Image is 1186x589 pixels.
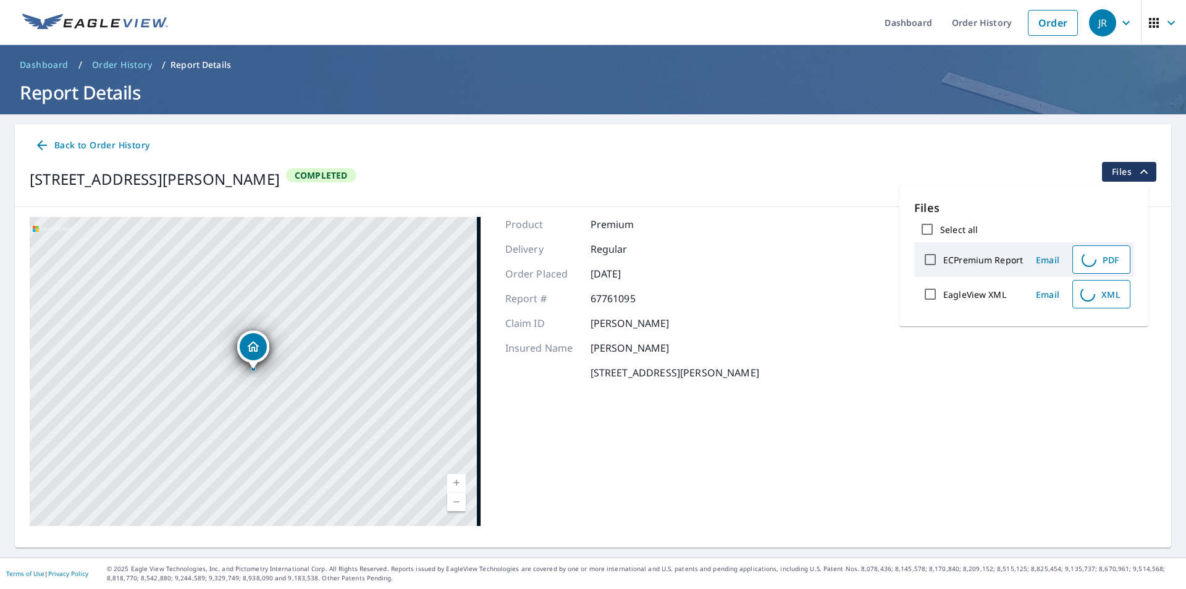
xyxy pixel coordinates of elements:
p: © 2025 Eagle View Technologies, Inc. and Pictometry International Corp. All Rights Reserved. Repo... [107,564,1180,583]
span: Email [1033,254,1062,266]
img: EV Logo [22,14,168,32]
button: Email [1028,250,1067,269]
span: XML [1080,287,1120,302]
button: filesDropdownBtn-67761095 [1101,162,1156,182]
p: Regular [591,242,665,256]
nav: breadcrumb [15,55,1171,75]
a: Current Level 17, Zoom In [447,474,466,493]
a: Current Level 17, Zoom Out [447,493,466,511]
button: Email [1028,285,1067,304]
a: Back to Order History [30,134,154,157]
p: Order Placed [505,266,579,281]
p: Report # [505,291,579,306]
label: ECPremium Report [943,254,1023,266]
a: Dashboard [15,55,74,75]
div: Dropped pin, building 1, Residential property, 9835 Grier Springs Ln Charlotte, NC 28213 [237,331,269,369]
p: Product [505,217,579,232]
p: Insured Name [505,341,579,355]
p: Claim ID [505,316,579,331]
p: Premium [591,217,665,232]
a: Privacy Policy [48,569,88,578]
p: [STREET_ADDRESS][PERSON_NAME] [591,365,759,380]
p: Report Details [170,59,231,71]
p: 67761095 [591,291,665,306]
span: Back to Order History [35,138,149,153]
a: Order History [87,55,157,75]
span: PDF [1080,252,1120,267]
p: [DATE] [591,266,665,281]
a: Terms of Use [6,569,44,578]
p: | [6,570,88,577]
li: / [78,57,82,72]
span: Email [1033,289,1062,300]
li: / [162,57,166,72]
p: Delivery [505,242,579,256]
a: Order [1028,10,1078,36]
div: JR [1089,9,1116,36]
p: [PERSON_NAME] [591,341,670,355]
span: Order History [92,59,152,71]
span: Files [1112,164,1151,179]
button: PDF [1072,245,1130,274]
label: EagleView XML [943,289,1006,300]
button: XML [1072,280,1130,308]
label: Select all [940,224,978,235]
h1: Report Details [15,80,1171,105]
span: Completed [287,169,355,181]
span: Dashboard [20,59,69,71]
p: Files [914,200,1133,216]
div: [STREET_ADDRESS][PERSON_NAME] [30,168,280,190]
p: [PERSON_NAME] [591,316,670,331]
